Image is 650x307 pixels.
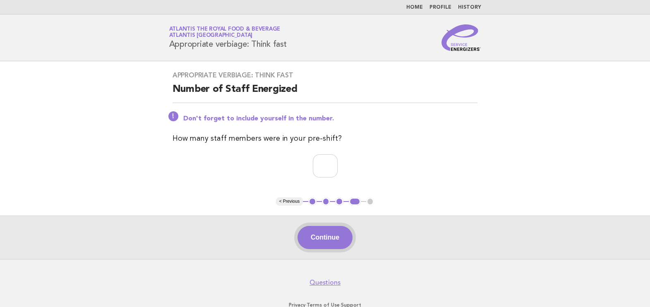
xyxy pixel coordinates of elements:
a: Profile [429,5,451,10]
button: 3 [335,197,343,206]
span: Atlantis [GEOGRAPHIC_DATA] [169,33,253,38]
a: Questions [309,278,341,287]
h1: Appropriate verbiage: Think fast [169,27,287,48]
h3: Appropriate verbiage: Think fast [173,71,478,79]
button: 2 [322,197,330,206]
p: How many staff members were in your pre-shift? [173,133,478,144]
img: Service Energizers [441,24,481,51]
button: 4 [349,197,361,206]
h2: Number of Staff Energized [173,83,478,103]
button: 1 [308,197,317,206]
p: Don't forget to include yourself in the number. [183,115,478,123]
a: History [458,5,481,10]
a: Home [406,5,423,10]
button: < Previous [276,197,303,206]
a: Atlantis the Royal Food & BeverageAtlantis [GEOGRAPHIC_DATA] [169,26,281,38]
button: Continue [297,226,353,249]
